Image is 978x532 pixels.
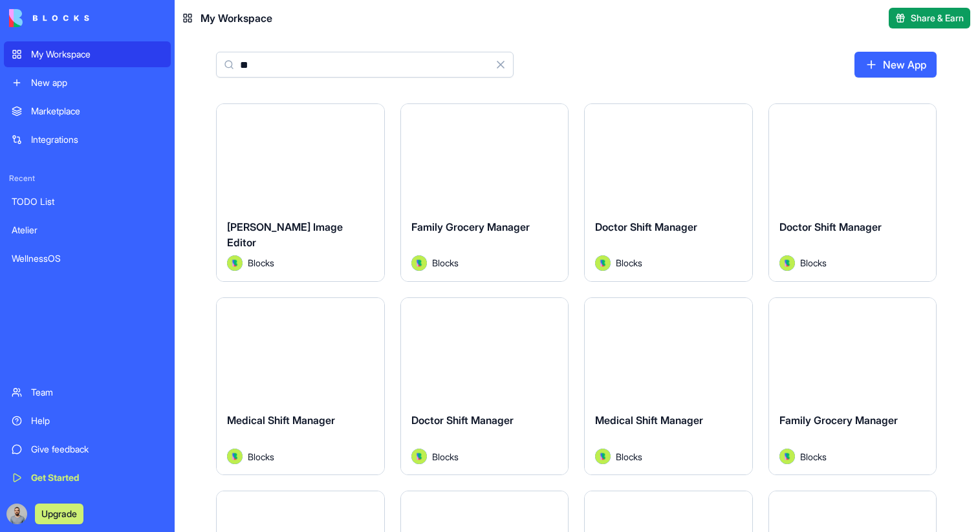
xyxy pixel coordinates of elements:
img: image_123650291_bsq8ao.jpg [6,504,27,524]
div: Team [31,386,163,399]
div: Get Started [31,471,163,484]
span: Family Grocery Manager [411,220,530,233]
img: Avatar [779,449,795,464]
a: Get Started [4,465,171,491]
a: Doctor Shift ManagerAvatarBlocks [768,103,937,282]
a: Team [4,379,171,405]
span: Recent [4,173,171,184]
a: WellnessOS [4,246,171,271]
span: Share & Earn [911,12,964,25]
a: Doctor Shift ManagerAvatarBlocks [400,297,569,476]
img: Avatar [411,449,427,464]
a: Medical Shift ManagerAvatarBlocks [216,297,385,476]
span: My Workspace [201,10,272,26]
span: Doctor Shift Manager [779,220,882,233]
a: New app [4,70,171,96]
img: logo [9,9,89,27]
button: Clear [488,52,514,78]
div: My Workspace [31,48,163,61]
div: Give feedback [31,443,163,456]
div: TODO List [12,195,163,208]
a: Atelier [4,217,171,243]
div: Help [31,414,163,427]
img: Avatar [779,255,795,271]
a: Doctor Shift ManagerAvatarBlocks [584,103,753,282]
span: Blocks [800,450,827,463]
a: [PERSON_NAME] Image EditorAvatarBlocks [216,103,385,282]
div: WellnessOS [12,252,163,265]
span: Family Grocery Manager [779,414,898,427]
span: Blocks [432,256,459,270]
a: Integrations [4,127,171,153]
span: Blocks [616,256,642,270]
div: Marketplace [31,105,163,118]
div: New app [31,76,163,89]
button: Share & Earn [889,8,970,28]
span: [PERSON_NAME] Image Editor [227,220,343,249]
a: Give feedback [4,436,171,462]
a: My Workspace [4,41,171,67]
div: Integrations [31,133,163,146]
span: Blocks [248,256,274,270]
a: TODO List [4,189,171,215]
span: Medical Shift Manager [227,414,335,427]
img: Avatar [595,255,611,271]
span: Blocks [248,450,274,463]
a: New App [854,52,937,78]
img: Avatar [411,255,427,271]
a: Family Grocery ManagerAvatarBlocks [400,103,569,282]
span: Blocks [616,450,642,463]
span: Blocks [432,450,459,463]
a: Medical Shift ManagerAvatarBlocks [584,297,753,476]
a: Upgrade [35,507,83,520]
span: Doctor Shift Manager [595,220,697,233]
span: Blocks [800,256,827,270]
img: Avatar [595,449,611,464]
div: Atelier [12,224,163,237]
button: Upgrade [35,504,83,524]
img: Avatar [227,255,243,271]
a: Help [4,408,171,434]
a: Family Grocery ManagerAvatarBlocks [768,297,937,476]
span: Medical Shift Manager [595,414,703,427]
a: Marketplace [4,98,171,124]
span: Doctor Shift Manager [411,414,514,427]
img: Avatar [227,449,243,464]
